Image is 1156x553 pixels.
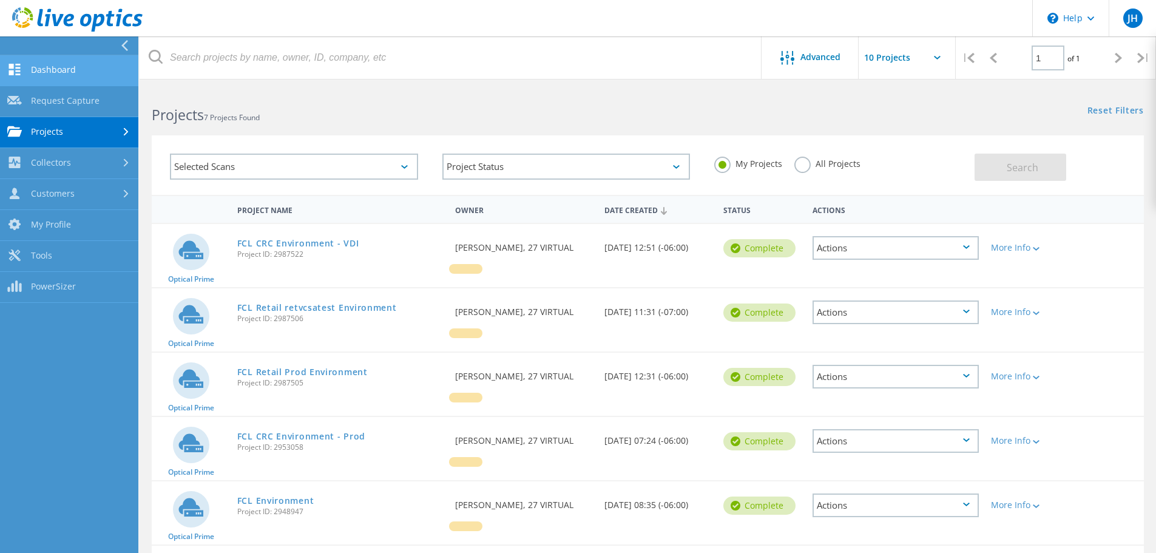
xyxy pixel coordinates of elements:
[168,404,214,412] span: Optical Prime
[813,300,979,324] div: Actions
[723,239,796,257] div: Complete
[598,224,717,264] div: [DATE] 12:51 (-06:00)
[794,157,860,168] label: All Projects
[800,53,840,61] span: Advanced
[168,340,214,347] span: Optical Prime
[598,198,717,221] div: Date Created
[813,236,979,260] div: Actions
[237,497,314,505] a: FCL Environment
[231,198,450,220] div: Project Name
[449,481,598,521] div: [PERSON_NAME], 27 VIRTUAL
[723,497,796,515] div: Complete
[1087,106,1144,117] a: Reset Filters
[12,25,143,34] a: Live Optics Dashboard
[442,154,691,180] div: Project Status
[956,36,981,80] div: |
[237,508,444,515] span: Project ID: 2948947
[1007,161,1038,174] span: Search
[1127,13,1138,23] span: JH
[168,469,214,476] span: Optical Prime
[806,198,985,220] div: Actions
[449,224,598,264] div: [PERSON_NAME], 27 VIRTUAL
[237,239,359,248] a: FCL CRC Environment - VDI
[152,105,204,124] b: Projects
[991,308,1058,316] div: More Info
[598,417,717,457] div: [DATE] 07:24 (-06:00)
[991,243,1058,252] div: More Info
[237,315,444,322] span: Project ID: 2987506
[449,198,598,220] div: Owner
[449,417,598,457] div: [PERSON_NAME], 27 VIRTUAL
[237,368,368,376] a: FCL Retail Prod Environment
[991,501,1058,509] div: More Info
[1047,13,1058,24] svg: \n
[140,36,762,79] input: Search projects by name, owner, ID, company, etc
[714,157,782,168] label: My Projects
[168,533,214,540] span: Optical Prime
[237,379,444,387] span: Project ID: 2987505
[991,372,1058,381] div: More Info
[168,276,214,283] span: Optical Prime
[723,304,796,322] div: Complete
[813,365,979,388] div: Actions
[170,154,418,180] div: Selected Scans
[598,288,717,328] div: [DATE] 11:31 (-07:00)
[975,154,1066,181] button: Search
[449,353,598,393] div: [PERSON_NAME], 27 VIRTUAL
[813,429,979,453] div: Actions
[598,353,717,393] div: [DATE] 12:31 (-06:00)
[449,288,598,328] div: [PERSON_NAME], 27 VIRTUAL
[1131,36,1156,80] div: |
[598,481,717,521] div: [DATE] 08:35 (-06:00)
[237,304,397,312] a: FCL Retail retvcsatest Environment
[813,494,979,517] div: Actions
[991,436,1058,445] div: More Info
[237,444,444,451] span: Project ID: 2953058
[204,112,260,123] span: 7 Projects Found
[723,368,796,386] div: Complete
[717,198,806,220] div: Status
[237,251,444,258] span: Project ID: 2987522
[1067,53,1080,64] span: of 1
[723,432,796,450] div: Complete
[237,432,365,441] a: FCL CRC Environment - Prod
